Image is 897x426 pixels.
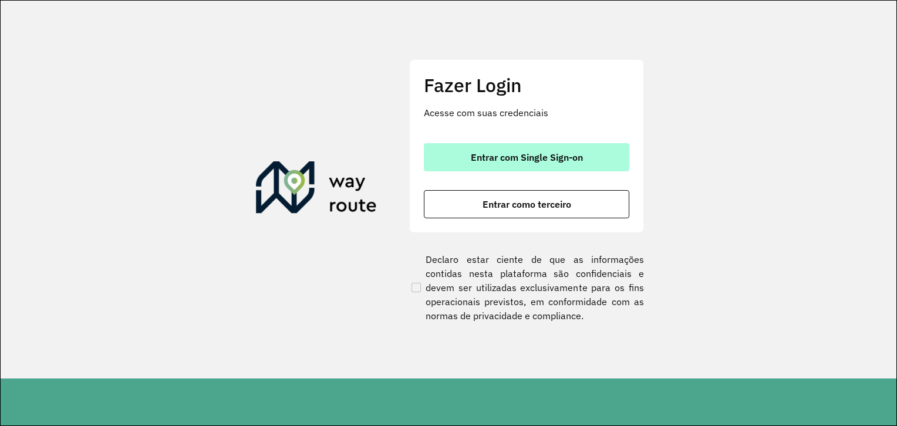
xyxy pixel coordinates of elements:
label: Declaro estar ciente de que as informações contidas nesta plataforma são confidenciais e devem se... [409,252,644,323]
img: Roteirizador AmbevTech [256,161,377,218]
h2: Fazer Login [424,74,629,96]
span: Entrar como terceiro [483,200,571,209]
button: button [424,190,629,218]
p: Acesse com suas credenciais [424,106,629,120]
button: button [424,143,629,171]
span: Entrar com Single Sign-on [471,153,583,162]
